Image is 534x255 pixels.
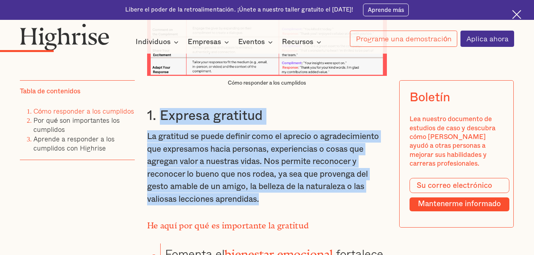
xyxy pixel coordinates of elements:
[410,178,509,193] input: Su correo electrónico
[147,221,309,226] strong: He aquí por qué es importante la gratitud
[410,91,450,105] div: Boletín
[238,37,265,47] div: Eventos
[460,31,514,47] a: Aplica ahora
[410,197,509,211] input: Mantenerme informado
[188,37,221,47] div: Empresas
[282,37,313,47] div: Recursos
[33,106,134,116] a: Cómo responder a los cumplidos
[410,178,509,211] form: Forma modal
[33,134,115,153] a: Aprende a responder a los cumplidos con Highrise
[33,115,120,134] a: Por qué son importantes los cumplidos
[136,37,181,47] div: Individuos
[125,6,353,14] div: Libere el poder de la retroalimentación. ¡Únete a nuestro taller gratuito el [DATE]!
[147,108,387,125] h3: 1. Expresa gratitud
[225,247,336,255] a: bienestar emocional,
[20,23,109,50] img: Logotipo de gran altura
[410,115,503,168] div: Lea nuestro documento de estudios de caso y descubra cómo [PERSON_NAME] ayudó a otras personas a ...
[282,37,324,47] div: Recursos
[363,4,409,16] a: Aprende más
[20,87,80,96] div: Tabla de contenidos
[238,37,275,47] div: Eventos
[512,10,521,19] img: Icono de cruz
[147,130,387,205] p: La gratitud se puede definir como el aprecio o agradecimiento que expresamos hacia personas, expe...
[350,31,457,47] a: Programe una demostración
[188,37,231,47] div: Empresas
[147,80,387,87] figcaption: Cómo responder a los cumplidos
[136,37,171,47] div: Individuos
